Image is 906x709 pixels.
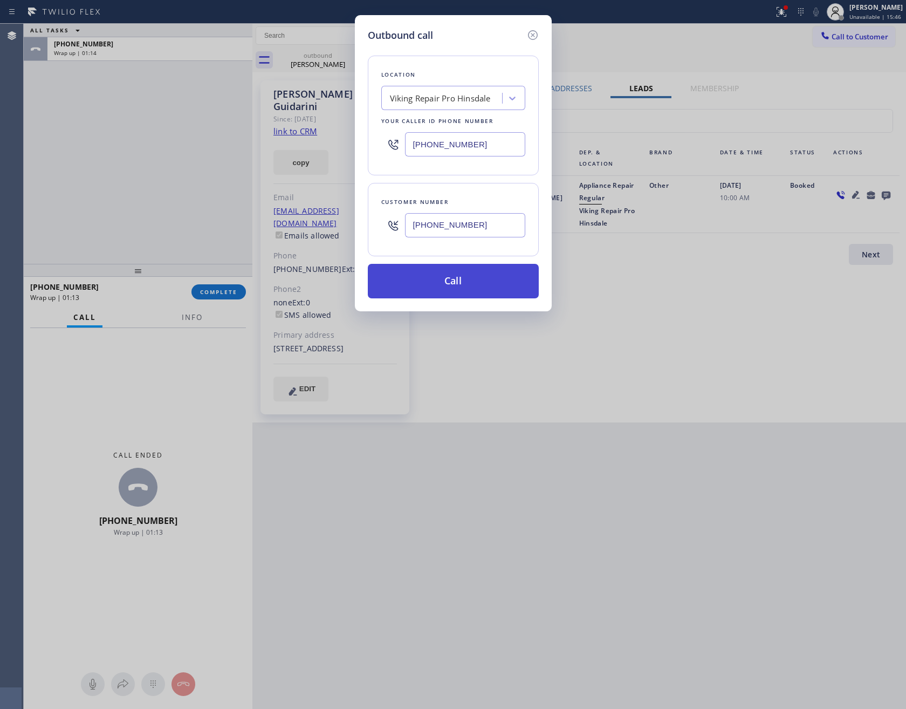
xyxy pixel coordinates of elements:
[381,69,525,80] div: Location
[381,196,525,208] div: Customer number
[405,132,525,156] input: (123) 456-7890
[405,213,525,237] input: (123) 456-7890
[368,264,539,298] button: Call
[390,92,491,105] div: Viking Repair Pro Hinsdale
[381,115,525,127] div: Your caller id phone number
[368,28,433,43] h5: Outbound call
